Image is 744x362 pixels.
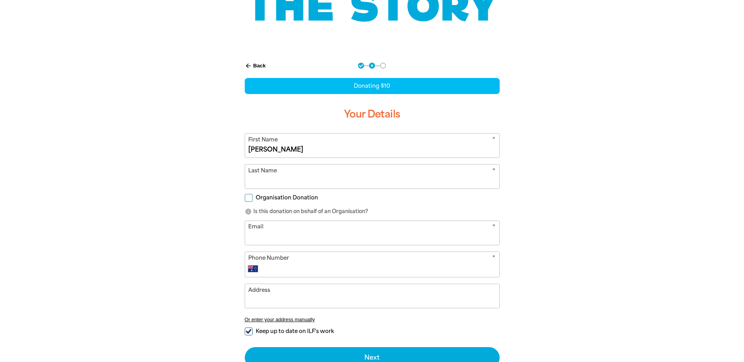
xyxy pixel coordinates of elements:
[245,328,253,335] input: Keep up to date on ILF's work
[245,102,500,127] h3: Your Details
[245,317,500,322] button: Or enter your address manually
[492,254,495,264] i: Required
[245,208,252,215] i: info
[245,208,500,215] p: Is this donation on behalf of an Organisation?
[380,63,386,69] button: Navigate to step 3 of 3 to enter your payment details
[242,59,269,72] button: Back
[245,78,500,94] div: Donating $10
[256,194,318,201] span: Organisation Donation
[369,63,375,69] button: Navigate to step 2 of 3 to enter your details
[245,62,252,69] i: arrow_back
[358,63,364,69] button: Navigate to step 1 of 3 to enter your donation amount
[256,328,334,335] span: Keep up to date on ILF's work
[245,194,253,202] input: Organisation Donation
